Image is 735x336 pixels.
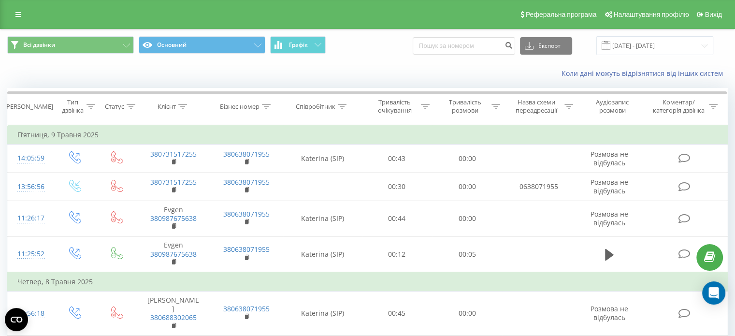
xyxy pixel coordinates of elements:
div: Аудіозапис розмови [584,98,641,115]
span: Графік [289,42,308,48]
a: 380987675638 [150,249,197,259]
span: Всі дзвінки [23,41,55,49]
td: П’ятниця, 9 Травня 2025 [8,125,728,145]
td: 00:00 [432,292,502,336]
div: Клієнт [158,102,176,111]
td: 00:00 [432,145,502,173]
div: Співробітник [296,102,335,111]
td: 00:12 [362,236,432,272]
button: Основний [139,36,265,54]
td: Katerina (SIP) [283,292,362,336]
span: Розмова не відбулась [591,209,628,227]
td: Четвер, 8 Травня 2025 [8,272,728,292]
button: Графік [270,36,326,54]
td: 00:45 [362,292,432,336]
td: 00:00 [432,173,502,201]
div: 12:56:18 [17,304,43,323]
td: Evgen [137,201,210,236]
td: Katerina (SIP) [283,236,362,272]
button: Open CMP widget [5,308,28,331]
span: Вихід [705,11,722,18]
div: 13:56:56 [17,177,43,196]
span: Розмова не відбулась [591,304,628,322]
td: [PERSON_NAME] [137,292,210,336]
div: Статус [105,102,124,111]
div: [PERSON_NAME] [4,102,53,111]
a: 380688302065 [150,313,197,322]
td: Evgen [137,236,210,272]
div: Назва схеми переадресації [511,98,562,115]
td: 0638071955 [502,173,575,201]
a: 380638071955 [223,209,270,219]
div: Коментар/категорія дзвінка [650,98,706,115]
span: Розмова не відбулась [591,177,628,195]
a: Коли дані можуть відрізнятися вiд інших систем [562,69,728,78]
div: Тривалість очікування [371,98,419,115]
div: Тривалість розмови [441,98,489,115]
button: Всі дзвінки [7,36,134,54]
button: Експорт [520,37,572,55]
a: 380638071955 [223,177,270,187]
div: Тип дзвінка [61,98,84,115]
div: 14:05:59 [17,149,43,168]
td: 00:30 [362,173,432,201]
div: 11:26:17 [17,209,43,228]
span: Реферальна програма [526,11,597,18]
a: 380638071955 [223,149,270,159]
a: 380731517255 [150,177,197,187]
td: 00:43 [362,145,432,173]
td: 00:44 [362,201,432,236]
div: Open Intercom Messenger [702,281,725,305]
span: Налаштування профілю [613,11,689,18]
a: 380987675638 [150,214,197,223]
td: Katerina (SIP) [283,201,362,236]
a: 380731517255 [150,149,197,159]
input: Пошук за номером [413,37,515,55]
a: 380638071955 [223,245,270,254]
td: 00:00 [432,201,502,236]
td: 00:05 [432,236,502,272]
td: Katerina (SIP) [283,145,362,173]
a: 380638071955 [223,304,270,313]
div: 11:25:52 [17,245,43,263]
div: Бізнес номер [220,102,259,111]
span: Розмова не відбулась [591,149,628,167]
